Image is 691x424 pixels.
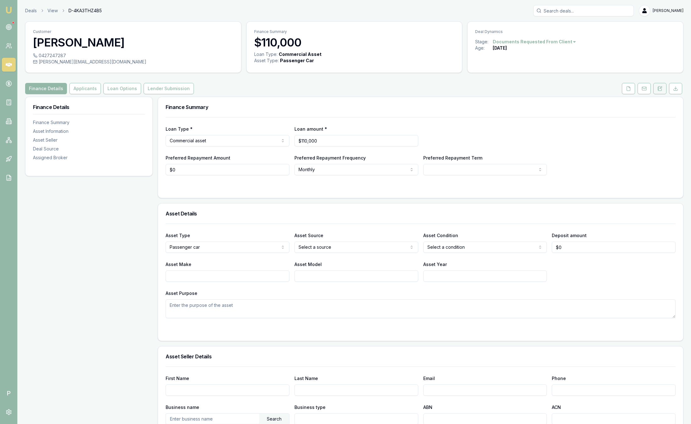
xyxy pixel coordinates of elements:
label: ACN [552,405,561,410]
div: Asset Information [33,128,145,134]
a: Finance Details [25,83,68,94]
div: Deal Source [33,146,145,152]
button: Lender Submission [144,83,194,94]
p: Customer [33,29,233,34]
h3: Finance Summary [166,105,676,110]
input: $ [294,135,418,146]
label: Loan amount * [294,126,327,132]
label: Last Name [294,376,318,381]
h3: [PERSON_NAME] [33,36,233,49]
p: Finance Summary [254,29,455,34]
span: P [2,386,16,400]
label: Preferred Repayment Amount [166,155,230,160]
div: 0427247287 [33,52,233,59]
label: ABN [423,405,432,410]
label: Asset Source [294,233,323,238]
button: Loan Options [103,83,141,94]
div: Asset Seller [33,137,145,143]
button: Applicants [69,83,101,94]
label: Preferred Repayment Term [423,155,482,160]
div: Assigned Broker [33,155,145,161]
label: Asset Type [166,233,190,238]
label: First Name [166,376,189,381]
label: Asset Year [423,262,447,267]
div: Age: [475,45,493,51]
h3: Finance Details [33,105,145,110]
div: Passenger Car [280,57,314,64]
a: Lender Submission [142,83,195,94]
h3: $110,000 [254,36,455,49]
div: Finance Summary [33,119,145,126]
label: Deposit amount [552,233,587,238]
h3: Asset Seller Details [166,354,676,359]
input: Search deals [533,5,634,16]
label: Phone [552,376,566,381]
nav: breadcrumb [25,8,102,14]
label: Asset Model [294,262,322,267]
label: Asset Make [166,262,191,267]
label: Email [423,376,435,381]
label: Preferred Repayment Frequency [294,155,366,160]
div: Loan Type: [254,51,277,57]
label: Asset Purpose [166,291,197,296]
h3: Asset Details [166,211,676,216]
div: [DATE] [493,45,507,51]
a: Loan Options [102,83,142,94]
label: Asset Condition [423,233,458,238]
label: Loan Type * [166,126,193,132]
button: Finance Details [25,83,67,94]
input: Enter business name [166,414,259,424]
p: Deal Dynamics [475,29,676,34]
div: [PERSON_NAME][EMAIL_ADDRESS][DOMAIN_NAME] [33,59,233,65]
span: [PERSON_NAME] [653,8,683,13]
div: Stage: [475,39,493,45]
button: Documents Requested From Client [493,39,577,45]
span: D-4KA3THZ4B5 [69,8,102,14]
label: Business name [166,405,199,410]
a: View [47,8,58,14]
a: Deals [25,8,37,14]
a: Applicants [68,83,102,94]
label: Business type [294,405,326,410]
input: $ [166,164,289,175]
img: emu-icon-u.png [5,6,13,14]
input: $ [552,242,676,253]
div: Commercial Asset [279,51,321,57]
div: Asset Type : [254,57,279,64]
